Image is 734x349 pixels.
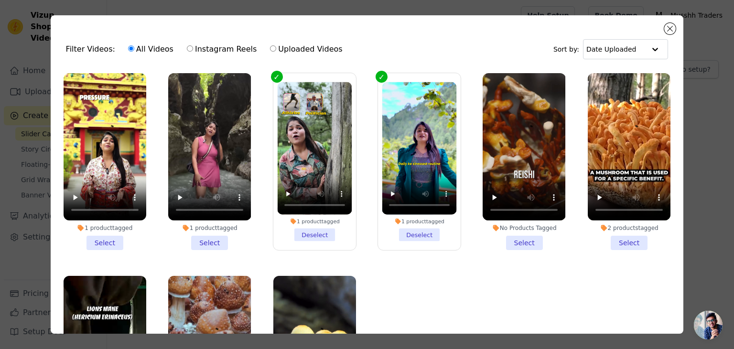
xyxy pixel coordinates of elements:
[483,224,565,232] div: No Products Tagged
[382,218,457,225] div: 1 product tagged
[64,224,146,232] div: 1 product tagged
[694,311,723,339] div: Open chat
[186,43,257,55] label: Instagram Reels
[553,39,669,59] div: Sort by:
[168,224,251,232] div: 1 product tagged
[66,38,348,60] div: Filter Videos:
[270,43,343,55] label: Uploaded Videos
[277,218,352,225] div: 1 product tagged
[588,224,670,232] div: 2 products tagged
[128,43,174,55] label: All Videos
[664,23,676,34] button: Close modal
